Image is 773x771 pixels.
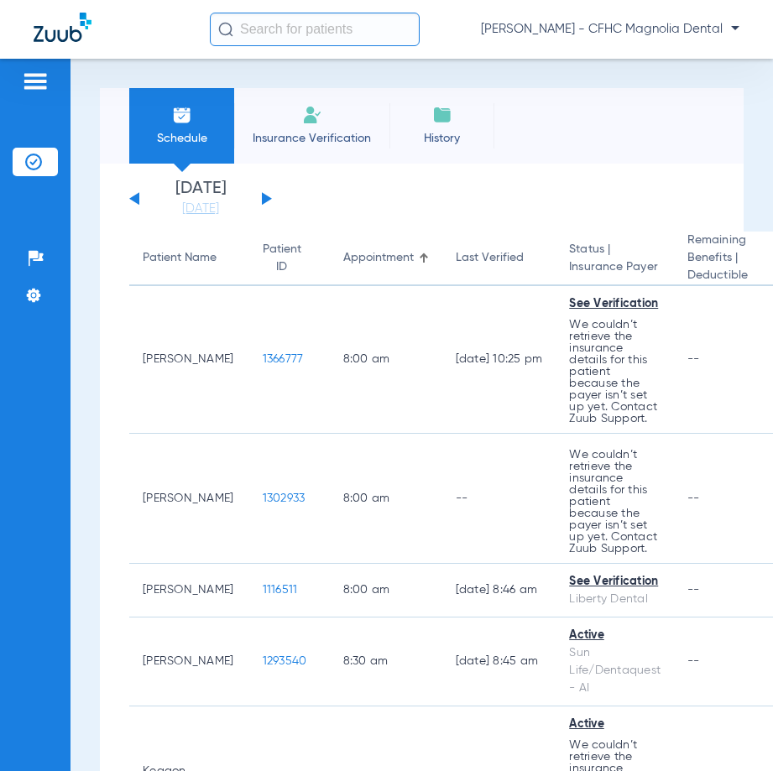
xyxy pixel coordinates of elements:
[263,492,306,504] span: 1302933
[556,232,674,286] th: Status |
[330,434,442,564] td: 8:00 AM
[330,617,442,706] td: 8:30 AM
[569,644,661,697] div: Sun Life/Dentaquest - AI
[247,130,377,147] span: Insurance Verification
[442,617,556,706] td: [DATE] 8:45 AM
[569,627,661,644] div: Active
[569,716,661,733] div: Active
[143,249,236,267] div: Patient Name
[263,655,307,667] span: 1293540
[129,617,249,706] td: [PERSON_NAME]
[22,71,49,91] img: hamburger-icon
[330,564,442,617] td: 8:00 AM
[343,249,414,267] div: Appointment
[442,564,556,617] td: [DATE] 8:46 AM
[218,22,233,37] img: Search Icon
[569,591,661,608] div: Liberty Dental
[150,201,251,217] a: [DATE]
[402,130,482,147] span: History
[687,353,700,365] span: --
[142,130,222,147] span: Schedule
[481,21,739,38] span: [PERSON_NAME] - CFHC Magnolia Dental
[687,267,748,284] span: Deductible
[442,434,556,564] td: --
[34,13,91,42] img: Zuub Logo
[343,249,429,267] div: Appointment
[263,241,316,276] div: Patient ID
[569,573,661,591] div: See Verification
[569,319,661,425] p: We couldn’t retrieve the insurance details for this patient because the payer isn’t set up yet. C...
[263,584,298,596] span: 1116511
[674,232,761,286] th: Remaining Benefits |
[302,105,322,125] img: Manual Insurance Verification
[442,286,556,434] td: [DATE] 10:25 PM
[689,690,773,771] iframe: Chat Widget
[143,249,217,267] div: Patient Name
[210,13,420,46] input: Search for patients
[263,241,301,276] div: Patient ID
[150,180,251,217] li: [DATE]
[172,105,192,125] img: Schedule
[456,249,543,267] div: Last Verified
[569,449,661,555] p: We couldn’t retrieve the insurance details for this patient because the payer isn’t set up yet. C...
[129,434,249,564] td: [PERSON_NAME]
[687,492,700,504] span: --
[263,353,304,365] span: 1366777
[569,295,661,313] div: See Verification
[687,584,700,596] span: --
[569,258,661,276] span: Insurance Payer
[330,286,442,434] td: 8:00 AM
[456,249,524,267] div: Last Verified
[129,564,249,617] td: [PERSON_NAME]
[129,286,249,434] td: [PERSON_NAME]
[432,105,452,125] img: History
[687,655,700,667] span: --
